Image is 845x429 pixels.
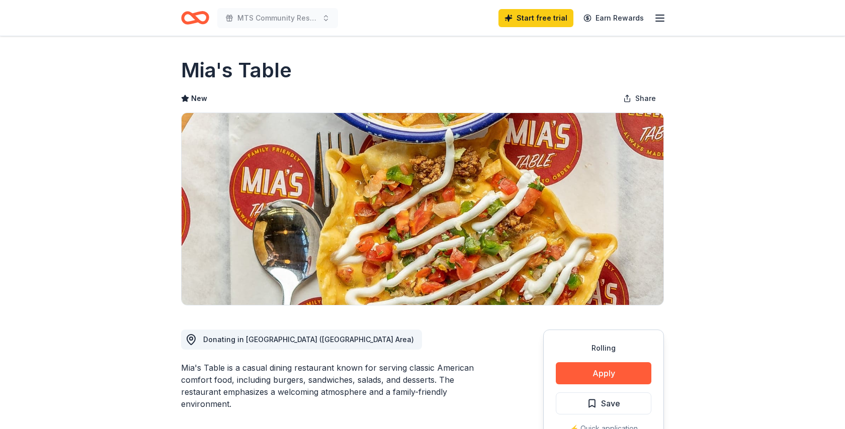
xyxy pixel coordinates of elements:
[556,392,651,414] button: Save
[577,9,650,27] a: Earn Rewards
[181,6,209,30] a: Home
[556,342,651,354] div: Rolling
[217,8,338,28] button: MTS Community Resource Fair
[237,12,318,24] span: MTS Community Resource Fair
[181,56,292,84] h1: Mia's Table
[191,92,207,104] span: New
[182,113,663,305] img: Image for Mia's Table
[203,335,414,344] span: Donating in [GEOGRAPHIC_DATA] ([GEOGRAPHIC_DATA] Area)
[181,362,495,410] div: Mia's Table is a casual dining restaurant known for serving classic American comfort food, includ...
[556,362,651,384] button: Apply
[635,92,656,104] span: Share
[601,397,620,410] span: Save
[615,88,664,109] button: Share
[498,9,573,27] a: Start free trial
